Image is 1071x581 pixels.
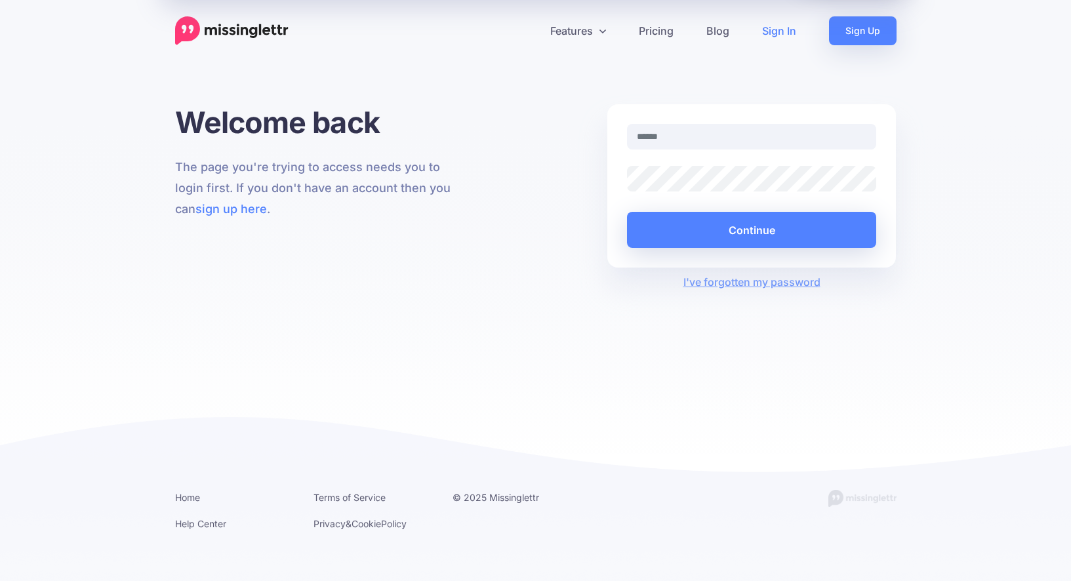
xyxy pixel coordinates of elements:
[313,492,386,503] a: Terms of Service
[175,492,200,503] a: Home
[313,515,433,532] li: & Policy
[313,518,346,529] a: Privacy
[627,212,877,248] button: Continue
[622,16,690,45] a: Pricing
[534,16,622,45] a: Features
[195,202,267,216] a: sign up here
[690,16,746,45] a: Blog
[683,275,820,289] a: I've forgotten my password
[352,518,381,529] a: Cookie
[746,16,813,45] a: Sign In
[175,104,464,140] h1: Welcome back
[453,489,572,506] li: © 2025 Missinglettr
[175,518,226,529] a: Help Center
[829,16,897,45] a: Sign Up
[175,157,464,220] p: The page you're trying to access needs you to login first. If you don't have an account then you ...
